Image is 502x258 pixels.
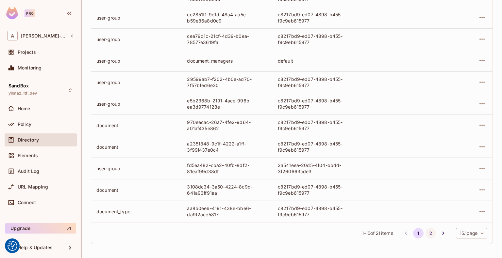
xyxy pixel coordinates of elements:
div: cea79d1c-21cf-4d39-b0ea-78577e3619fa [187,33,267,45]
div: 3108dc34-3a50-4224-8c9d-641a93ff91aa [187,184,267,196]
div: a2351848-9c1f-4222-a1ff-3f99f437e0c4 [187,141,267,153]
div: aa8b0ee6-4191-438e-bbe6-da9f2ace5817 [187,205,267,218]
span: Directory [18,137,39,143]
div: document_managers [187,58,267,64]
button: Upgrade [5,223,76,234]
span: Projects [18,50,36,55]
div: c8217bd9-ed07-4898-b455-f9c9eb615977 [278,98,358,110]
div: fd5ea482-cba2-40fb-8df2-81eaf99d38df [187,162,267,175]
span: Audit Log [18,169,39,174]
div: c8217bd9-ed07-4898-b455-f9c9eb615977 [278,184,358,196]
span: A [7,31,18,40]
div: document_type [96,208,176,215]
div: user-group [96,36,176,42]
img: Revisit consent button [8,241,17,251]
span: Policy [18,122,31,127]
span: Monitoring [18,65,42,70]
span: Workspace: alex-trustflight-sandbox [21,33,67,38]
div: user-group [96,58,176,64]
span: Home [18,106,30,111]
div: e5b2368b-2191-4ace-996b-ea3d9774128e [187,98,267,110]
img: SReyMgAAAABJRU5ErkJggg== [6,7,18,19]
div: user-group [96,165,176,172]
div: ce2851f1-9e1d-48a4-aa5c-b59e86a8d0c9 [187,11,267,24]
div: c8217bd9-ed07-4898-b455-f9c9eb615977 [278,33,358,45]
span: Help & Updates [18,245,53,250]
div: c8217bd9-ed07-4898-b455-f9c9eb615977 [278,205,358,218]
span: yilmaz_1tf_dev [8,91,37,96]
div: 29599ab7-f202-4b0e-ad70-7f57bfed6e30 [187,76,267,88]
div: Pro [25,9,35,17]
span: URL Mapping [18,184,48,190]
div: default [278,58,358,64]
div: user-group [96,79,176,85]
div: c8217bd9-ed07-4898-b455-f9c9eb615977 [278,119,358,131]
div: document [96,122,176,129]
div: 15 / page [456,228,487,238]
span: 1 - 15 of 21 items [362,230,393,237]
div: user-group [96,101,176,107]
span: SandBox [8,83,29,88]
div: user-group [96,15,176,21]
button: Go to next page [438,228,448,238]
span: Connect [18,200,36,205]
div: 2a541eea-20d5-4f04-bbdd-3f260663cde3 [278,162,358,175]
div: c8217bd9-ed07-4898-b455-f9c9eb615977 [278,76,358,88]
div: document [96,144,176,150]
span: Elements [18,153,38,158]
button: Go to page 2 [426,228,436,238]
div: 970eecac-26a7-4fe2-9d64-a01af435e862 [187,119,267,131]
div: c8217bd9-ed07-4898-b455-f9c9eb615977 [278,11,358,24]
button: page 1 [413,228,424,238]
div: document [96,187,176,193]
button: Consent Preferences [8,241,17,251]
nav: pagination navigation [400,228,449,238]
div: c8217bd9-ed07-4898-b455-f9c9eb615977 [278,141,358,153]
